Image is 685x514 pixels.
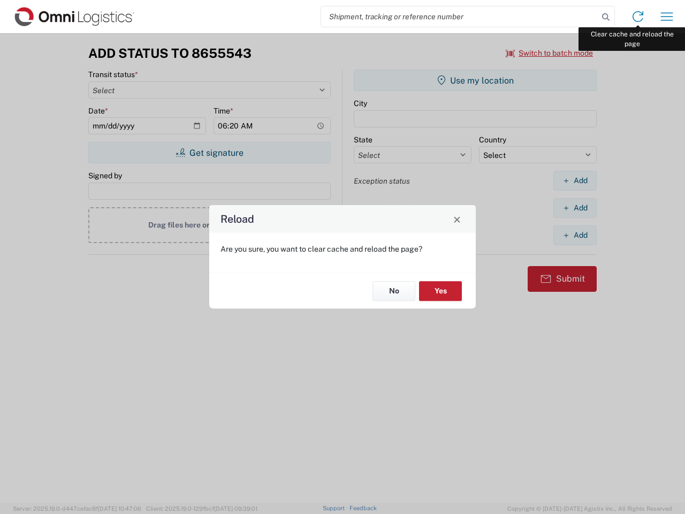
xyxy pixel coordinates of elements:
p: Are you sure, you want to clear cache and reload the page? [220,244,465,254]
button: Yes [419,281,462,301]
button: Close [450,211,465,226]
button: No [372,281,415,301]
input: Shipment, tracking or reference number [321,6,598,27]
h4: Reload [220,211,254,227]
